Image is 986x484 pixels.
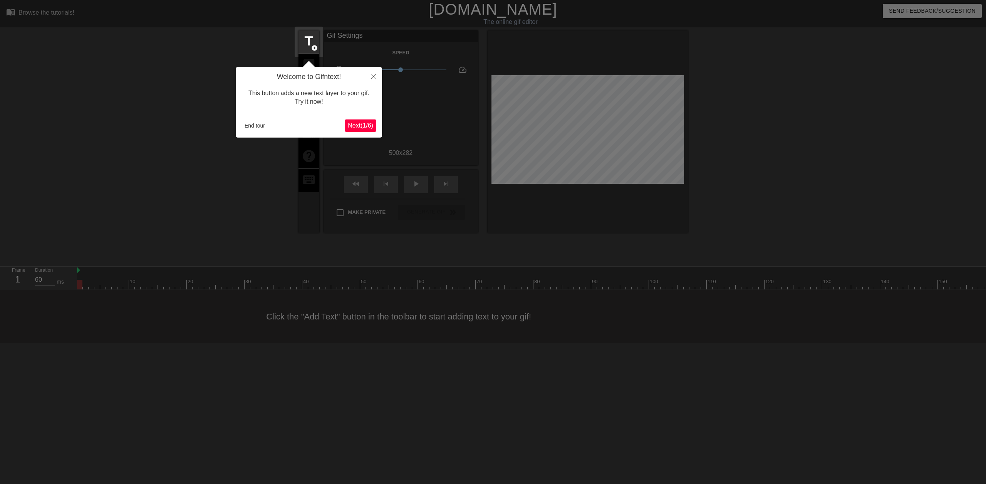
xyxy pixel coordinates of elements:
h4: Welcome to Gifntext! [241,73,376,81]
button: Close [365,67,382,85]
span: Next ( 1 / 6 ) [348,122,373,129]
button: End tour [241,120,268,131]
div: This button adds a new text layer to your gif. Try it now! [241,81,376,114]
button: Next [345,119,376,132]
